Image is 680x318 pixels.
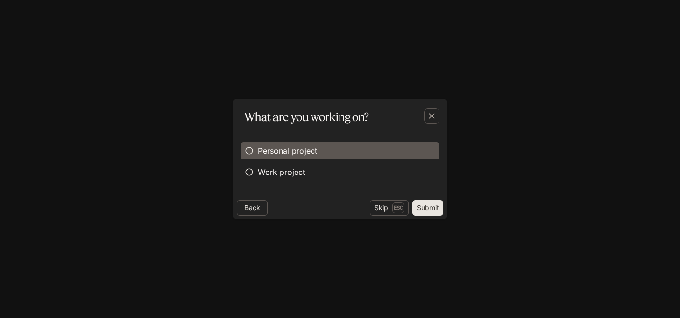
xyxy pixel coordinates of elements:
[244,108,369,126] p: What are you working on?
[258,166,305,178] span: Work project
[370,200,409,216] button: SkipEsc
[392,202,404,213] p: Esc
[258,145,317,157] span: Personal project
[237,200,268,216] button: Back
[412,200,443,216] button: Submit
